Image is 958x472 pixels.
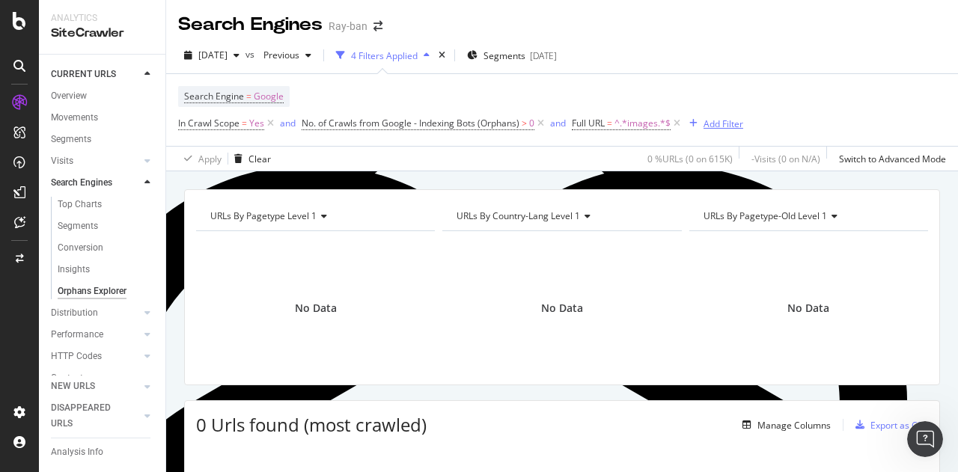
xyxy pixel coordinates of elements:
div: - Visits ( 0 on N/A ) [751,153,820,165]
span: Yes [249,113,264,134]
div: arrow-right-arrow-left [373,21,382,31]
span: 2025 Sep. 23rd [198,49,228,61]
div: times [436,48,448,63]
button: Add Filter [683,114,743,132]
button: [DATE] [178,43,245,67]
button: Export as CSV [849,413,928,437]
span: No Data [787,301,829,316]
button: Segments[DATE] [461,43,563,67]
button: Switch to Advanced Mode [833,147,946,171]
div: [DATE] [530,49,557,62]
h4: URLs By country-lang Level 1 [454,204,668,228]
a: NEW URLS [51,378,140,394]
span: URLs By pagetype Level 1 [210,209,317,222]
div: Visits [51,153,73,169]
a: Segments [58,218,155,234]
span: No Data [295,301,337,316]
div: Overview [51,88,87,104]
div: NEW URLS [51,378,95,394]
div: Distribution [51,305,98,321]
a: Movements [51,110,155,126]
div: DISAPPEARED URLS [51,400,126,432]
span: vs [245,48,257,61]
a: CURRENT URLS [51,67,140,82]
a: Overview [51,88,155,104]
div: Apply [198,153,222,165]
span: Segments [483,49,525,62]
span: > [522,117,527,129]
button: Manage Columns [736,416,831,434]
div: Add Filter [704,117,743,130]
div: Analysis Info [51,444,103,460]
iframe: Intercom live chat [907,421,943,457]
button: Apply [178,147,222,171]
button: Clear [228,147,271,171]
div: Search Engines [178,12,323,37]
h4: URLs By pagetype Level 1 [207,204,421,228]
div: 4 Filters Applied [351,49,418,62]
div: Insights [58,262,90,278]
a: Top Charts [58,197,155,212]
span: No Data [541,301,583,316]
span: 0 [529,113,534,134]
div: CURRENT URLS [51,67,116,82]
span: Google [254,86,284,107]
a: Content [51,370,155,386]
div: Segments [51,132,91,147]
div: Manage Columns [757,419,831,432]
a: Distribution [51,305,140,321]
span: URLs By pagetype-old Level 1 [704,209,827,222]
div: Segments [58,218,98,234]
a: Conversion [58,240,155,256]
span: ^.*images.*$ [614,113,671,134]
div: Movements [51,110,98,126]
div: HTTP Codes [51,349,102,364]
span: = [607,117,612,129]
span: = [246,90,251,102]
div: Performance [51,327,103,343]
span: = [242,117,247,129]
a: HTTP Codes [51,349,140,364]
div: Conversion [58,240,103,256]
div: and [280,117,296,129]
div: Clear [248,153,271,165]
span: 0 Urls found (most crawled) [196,412,427,437]
div: Ray-ban [329,19,367,34]
div: 0 % URLs ( 0 on 615K ) [647,153,733,165]
a: Analysis Info [51,444,155,460]
div: Analytics [51,12,153,25]
a: Search Engines [51,175,140,191]
a: Orphans Explorer [58,283,155,299]
span: In Crawl Scope [178,117,239,129]
span: Search Engine [184,90,244,102]
div: Content [51,370,83,386]
div: Orphans Explorer [58,283,126,299]
span: URLs By country-lang Level 1 [457,209,580,222]
button: and [280,116,296,130]
div: Export as CSV [870,419,928,432]
a: DISAPPEARED URLS [51,400,140,432]
a: Visits [51,153,140,169]
span: Previous [257,49,299,61]
div: and [550,117,566,129]
div: Switch to Advanced Mode [839,153,946,165]
div: Top Charts [58,197,102,212]
span: No. of Crawls from Google - Indexing Bots (Orphans) [302,117,519,129]
button: 4 Filters Applied [330,43,436,67]
button: Previous [257,43,317,67]
a: Insights [58,262,155,278]
span: Full URL [572,117,605,129]
div: Search Engines [51,175,112,191]
div: SiteCrawler [51,25,153,42]
a: Segments [51,132,155,147]
a: Performance [51,327,140,343]
button: and [550,116,566,130]
h4: URLs By pagetype-old Level 1 [701,204,915,228]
